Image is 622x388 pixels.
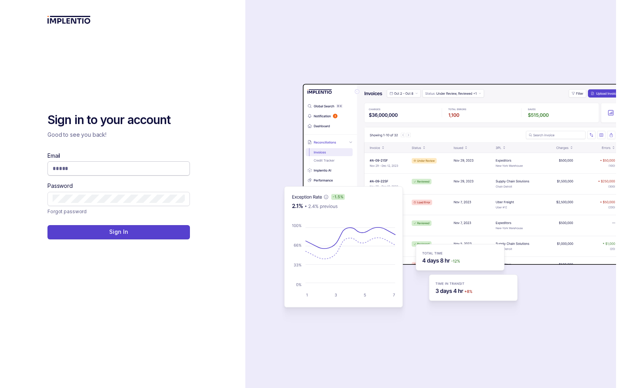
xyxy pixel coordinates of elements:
label: Password [47,182,73,190]
button: Sign In [47,225,190,239]
img: logo [47,16,91,24]
label: Email [47,152,60,160]
a: Link Forgot password [47,208,87,216]
p: Sign In [109,228,128,236]
p: Good to see you back! [47,131,190,139]
h2: Sign in to your account [47,112,190,128]
p: Forgot password [47,208,87,216]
